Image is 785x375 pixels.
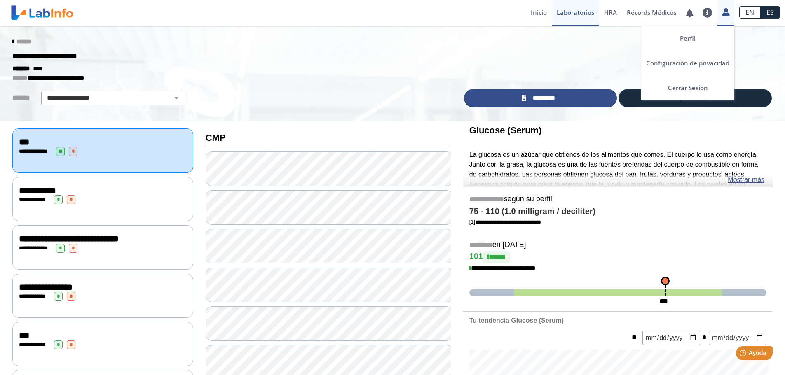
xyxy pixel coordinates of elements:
b: Tu tendencia Glucose (Serum) [469,317,564,324]
h4: 75 - 110 (1.0 milligram / deciliter) [469,207,766,217]
h4: 101 [469,251,766,263]
a: EN [739,6,760,19]
input: mm/dd/yyyy [642,331,700,345]
b: Glucose (Serum) [469,125,542,135]
a: Configuración de privacidad [641,51,734,75]
iframe: Help widget launcher [712,343,776,366]
a: [1] [469,219,541,225]
a: Perfil [641,26,734,51]
h5: según su perfil [469,195,766,204]
span: HRA [604,8,617,16]
a: ES [760,6,780,19]
input: mm/dd/yyyy [709,331,766,345]
p: La glucosa es un azúcar que obtienes de los alimentos que comes. El cuerpo lo usa como energía. J... [469,150,766,209]
a: Cerrar Sesión [641,75,734,100]
a: Mostrar más [728,175,764,185]
b: CMP [206,133,226,143]
h5: en [DATE] [469,240,766,250]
